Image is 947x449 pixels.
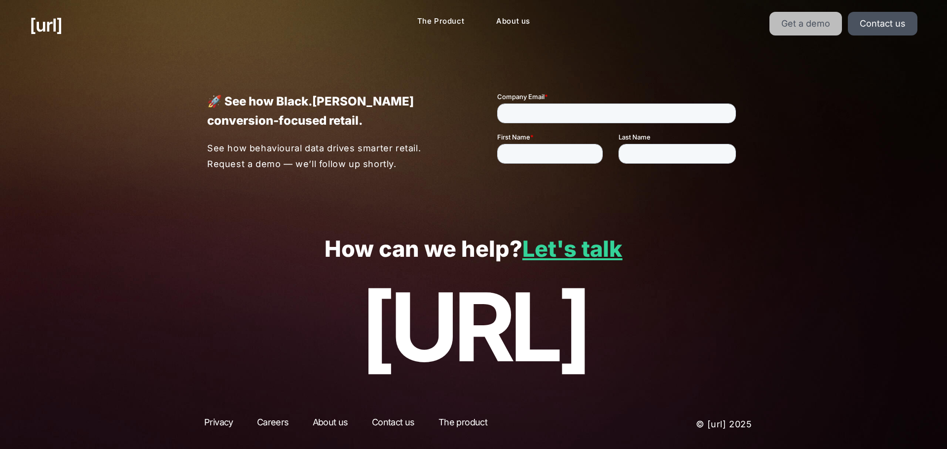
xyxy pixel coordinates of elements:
a: Careers [248,415,298,433]
a: [URL] [30,12,62,38]
a: Let's talk [522,235,622,262]
a: The product [430,415,496,433]
a: The Product [409,12,473,31]
a: About us [488,12,538,31]
a: Get a demo [769,12,842,35]
p: 🚀 See how Black.[PERSON_NAME] conversion-focused retail. [207,92,450,130]
a: Privacy [195,415,242,433]
a: Contact us [848,12,917,35]
iframe: Form 1 [497,92,740,166]
p: [URL] [30,274,917,380]
p: See how behavioural data drives smarter retail. Request a demo — we’ll follow up shortly. [207,140,450,172]
p: © [URL] 2025 [613,415,752,433]
a: About us [304,415,357,433]
p: How can we help? [30,237,917,262]
a: Contact us [363,415,424,433]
